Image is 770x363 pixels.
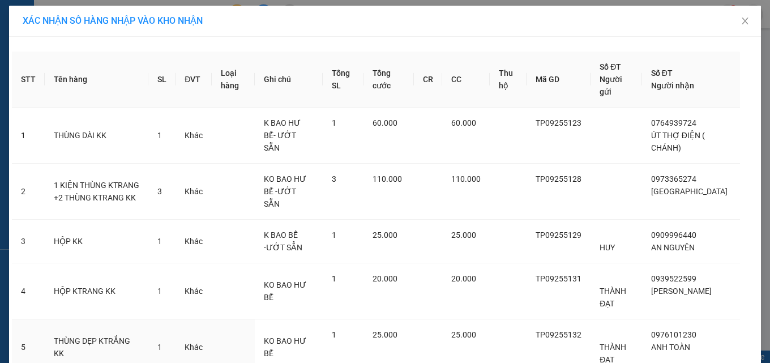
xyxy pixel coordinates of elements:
span: 0976101230 [651,330,696,339]
span: 3 [332,174,336,183]
p: GỬI: [5,22,165,44]
span: THÀNH ĐẠT [600,287,626,308]
th: STT [12,52,45,108]
span: ÚT THỢ ĐIỆN ( CHÁNH) [651,131,705,152]
span: 1 [332,118,336,127]
span: KO BAO HƯ BỂ -ƯỚT SẴN [264,174,306,208]
span: 20.000 [373,274,397,283]
span: 0964249958 - [5,61,83,72]
span: 1 [332,230,336,240]
th: Ghi chú [255,52,323,108]
td: Khác [176,220,212,263]
span: GIAO: [5,74,80,84]
td: 1 KIỆN THÙNG KTRANG +2 THÙNG KTRANG KK [45,164,148,220]
span: 25.000 [373,230,397,240]
span: 60.000 [451,118,476,127]
span: [PERSON_NAME] [651,287,712,296]
span: 0909996440 [651,230,696,240]
span: AN NGUYÊN [651,243,695,252]
span: VP [PERSON_NAME] ([GEOGRAPHIC_DATA]) - [5,22,105,44]
th: Thu hộ [490,52,527,108]
span: 25.000 [451,330,476,339]
th: CR [414,52,442,108]
p: NHẬN: [5,49,165,59]
td: Khác [176,164,212,220]
span: 1 [157,131,162,140]
span: UYÊN [61,61,83,72]
strong: BIÊN NHẬN GỬI HÀNG [38,6,131,17]
span: TP09255131 [536,274,581,283]
span: KO BAO HƯ BỂ [264,336,306,358]
th: Tên hàng [45,52,148,108]
span: VP Trà Vinh (Hàng) [32,49,110,59]
th: Tổng SL [323,52,363,108]
button: Close [729,6,761,37]
td: HỘP KTRANG KK [45,263,148,319]
span: [GEOGRAPHIC_DATA] [651,187,728,196]
th: Tổng cước [363,52,414,108]
span: 20.000 [451,274,476,283]
span: 25.000 [451,230,476,240]
span: 3 [157,187,162,196]
td: 1 [12,108,45,164]
td: Khác [176,263,212,319]
td: THÙNG DÀI KK [45,108,148,164]
th: ĐVT [176,52,212,108]
span: K BAO BỂ -ƯỚT SẲN [264,230,302,252]
span: 1 [157,343,162,352]
span: Người gửi [600,75,622,96]
span: TP09255132 [536,330,581,339]
span: Số ĐT [600,62,621,71]
span: TP09255129 [536,230,581,240]
span: Số ĐT [651,69,673,78]
span: 1 [157,237,162,246]
span: 110.000 [451,174,481,183]
span: 110.000 [373,174,402,183]
span: 0939522599 [651,274,696,283]
span: close [741,16,750,25]
span: 60.000 [373,118,397,127]
span: K BAO HƯ BỂ- ƯỚT SẴN [264,118,301,152]
th: SL [148,52,176,108]
span: HUY [600,243,615,252]
td: 2 [12,164,45,220]
span: 1 [332,274,336,283]
span: 1 [157,287,162,296]
span: 1 [332,330,336,339]
span: TP09255123 [536,118,581,127]
td: 4 [12,263,45,319]
td: 3 [12,220,45,263]
th: Loại hàng [212,52,255,108]
span: Người nhận [651,81,694,90]
th: Mã GD [527,52,591,108]
span: KO BAO HƯ BỂ [264,280,306,302]
span: XÁC NHẬN SỐ HÀNG NHẬP VÀO KHO NHẬN [23,15,203,26]
span: 0764939724 [651,118,696,127]
th: CC [442,52,490,108]
td: HỘP KK [45,220,148,263]
span: ANH TOÀN [651,343,690,352]
span: 25.000 [373,330,397,339]
span: K BAO ƯỚT [29,74,80,84]
span: 0973365274 [651,174,696,183]
span: TP09255128 [536,174,581,183]
td: Khác [176,108,212,164]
